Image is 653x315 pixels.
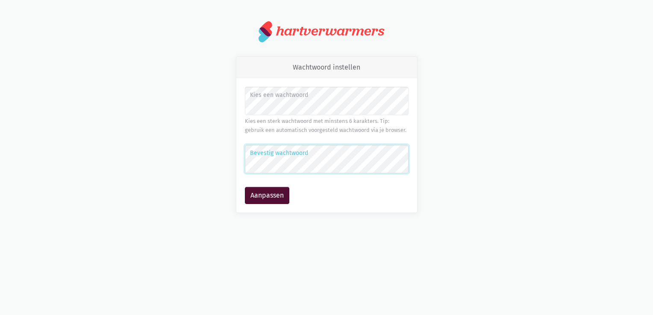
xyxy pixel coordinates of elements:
label: Kies een wachtwoord [250,90,403,100]
form: Wachtwoord instellen [245,87,409,204]
img: logo.svg [259,20,273,43]
button: Aanpassen [245,187,289,204]
div: hartverwarmers [276,23,384,39]
a: hartverwarmers [259,20,394,43]
div: Wachtwoord instellen [236,57,417,79]
div: Kies een sterk wachtwoord met minstens 6 karakters. Tip: gebruik een automatisch voorgesteld wach... [245,117,409,134]
label: Bevestig wachtwoord [250,149,403,158]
